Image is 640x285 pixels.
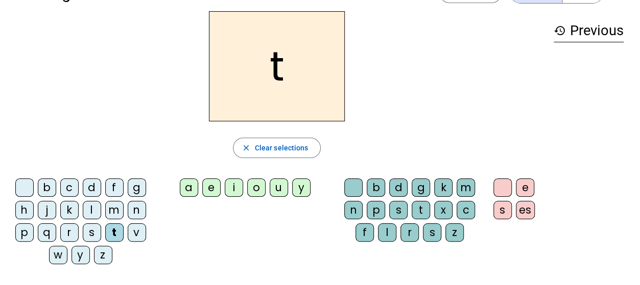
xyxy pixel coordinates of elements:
[94,246,112,264] div: z
[378,223,396,242] div: l
[255,142,309,154] span: Clear selections
[554,24,566,37] mat-icon: history
[72,246,90,264] div: y
[38,223,56,242] div: q
[128,201,146,219] div: n
[15,201,34,219] div: h
[15,223,34,242] div: p
[355,223,374,242] div: f
[400,223,419,242] div: r
[60,178,79,197] div: c
[389,201,408,219] div: s
[83,178,101,197] div: d
[457,178,475,197] div: m
[233,138,321,158] button: Clear selections
[180,178,198,197] div: a
[344,201,363,219] div: n
[389,178,408,197] div: d
[367,178,385,197] div: b
[457,201,475,219] div: c
[292,178,311,197] div: y
[554,19,624,42] h3: Previous
[516,178,534,197] div: e
[83,201,101,219] div: l
[225,178,243,197] div: i
[445,223,464,242] div: z
[367,201,385,219] div: p
[38,178,56,197] div: b
[49,246,67,264] div: w
[434,201,453,219] div: x
[202,178,221,197] div: e
[83,223,101,242] div: s
[128,178,146,197] div: g
[412,201,430,219] div: t
[38,201,56,219] div: j
[270,178,288,197] div: u
[412,178,430,197] div: g
[128,223,146,242] div: v
[493,201,512,219] div: s
[242,143,251,152] mat-icon: close
[105,201,124,219] div: m
[516,201,535,219] div: es
[423,223,441,242] div: s
[60,223,79,242] div: r
[434,178,453,197] div: k
[60,201,79,219] div: k
[105,178,124,197] div: f
[209,11,345,121] h2: t
[247,178,266,197] div: o
[105,223,124,242] div: t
